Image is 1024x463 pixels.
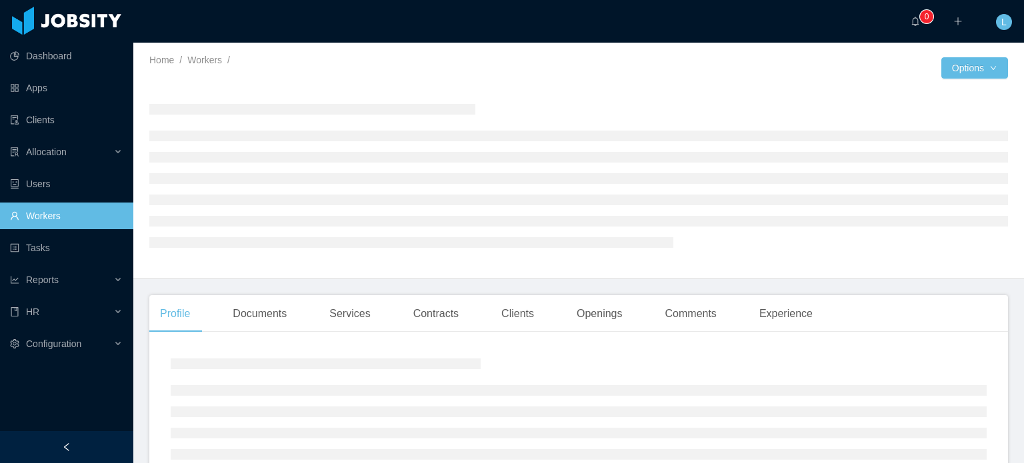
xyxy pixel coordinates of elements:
a: icon: robotUsers [10,171,123,197]
button: Optionsicon: down [941,57,1008,79]
a: icon: appstoreApps [10,75,123,101]
div: Clients [491,295,545,332]
a: icon: profileTasks [10,234,123,261]
span: Allocation [26,147,67,157]
div: Documents [222,295,297,332]
sup: 0 [920,10,933,23]
div: Services [319,295,381,332]
i: icon: plus [953,17,963,26]
i: icon: solution [10,147,19,157]
a: icon: userWorkers [10,203,123,229]
div: Contracts [403,295,469,332]
span: HR [26,306,39,317]
a: Home [149,55,174,65]
div: Profile [149,295,201,332]
div: Openings [566,295,633,332]
span: / [227,55,230,65]
span: Reports [26,274,59,285]
i: icon: setting [10,339,19,348]
div: Comments [655,295,727,332]
a: icon: pie-chartDashboard [10,43,123,69]
span: Configuration [26,338,81,349]
i: icon: bell [911,17,920,26]
div: Experience [749,295,823,332]
i: icon: book [10,307,19,316]
a: icon: auditClients [10,107,123,133]
a: Workers [187,55,222,65]
span: / [179,55,182,65]
i: icon: line-chart [10,275,19,284]
span: L [1001,14,1007,30]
